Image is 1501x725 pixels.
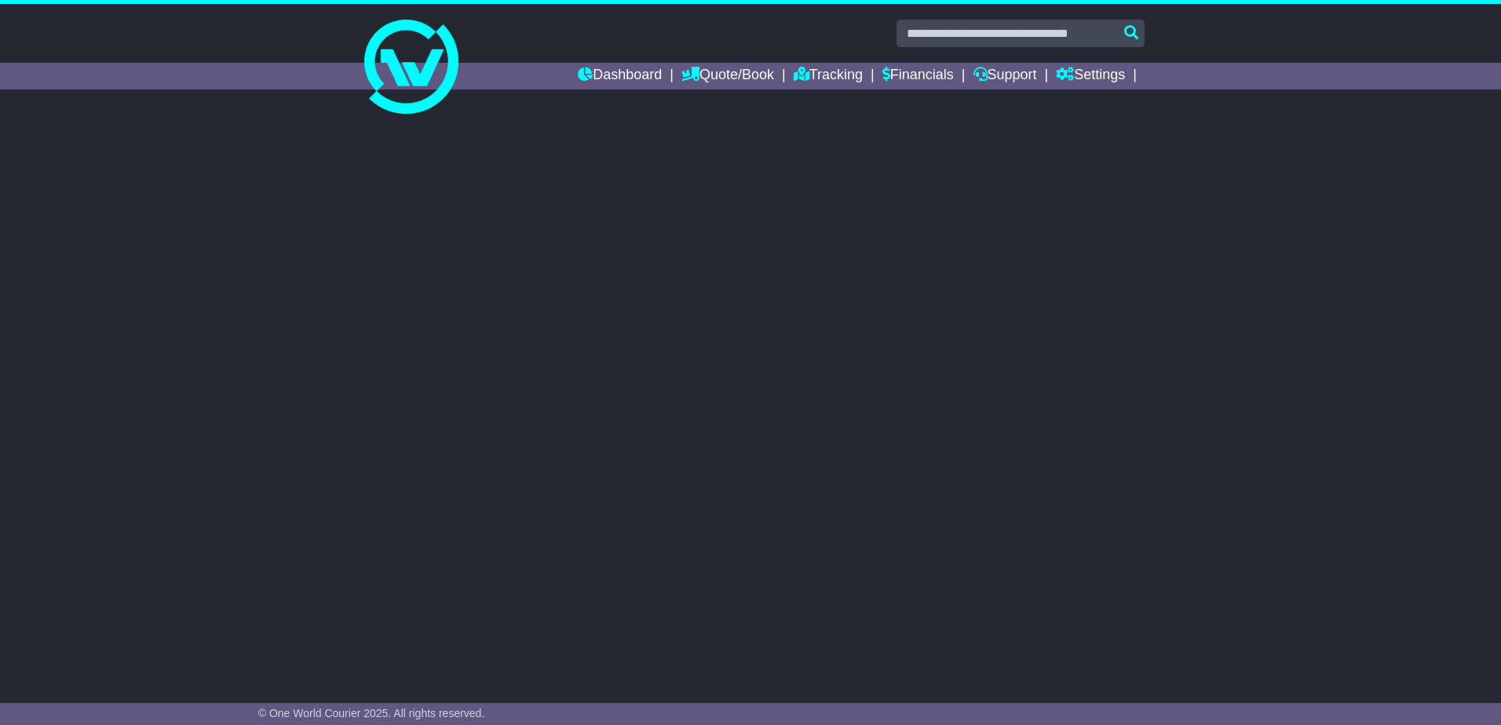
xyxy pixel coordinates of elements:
[681,63,774,89] a: Quote/Book
[973,63,1037,89] a: Support
[794,63,863,89] a: Tracking
[882,63,954,89] a: Financials
[1056,63,1125,89] a: Settings
[258,707,485,720] span: © One World Courier 2025. All rights reserved.
[578,63,662,89] a: Dashboard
